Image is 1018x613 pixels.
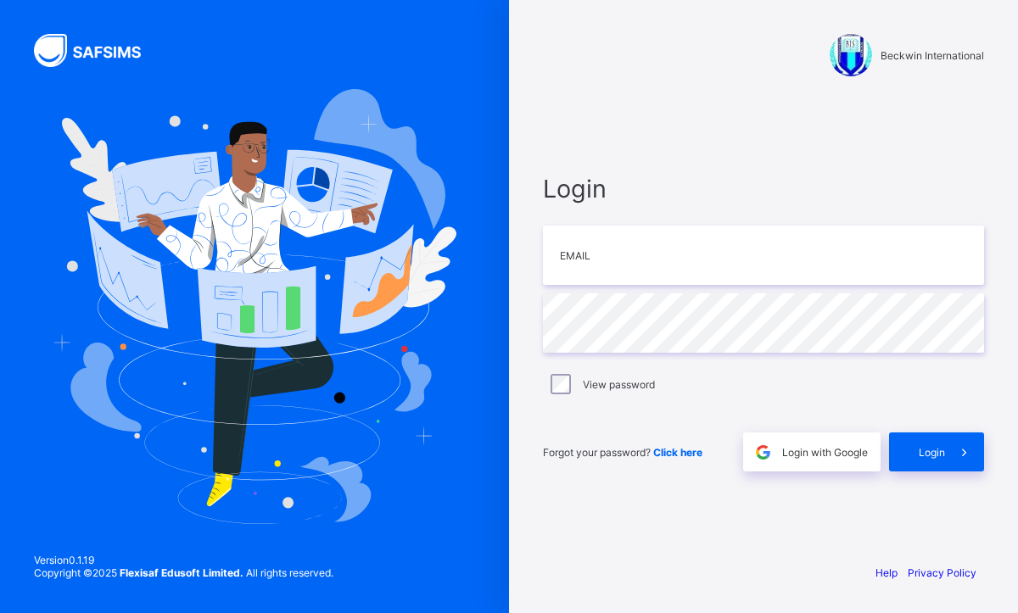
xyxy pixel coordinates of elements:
[908,566,976,579] a: Privacy Policy
[653,446,702,459] a: Click here
[583,378,655,391] label: View password
[881,49,984,62] span: Beckwin International
[543,174,984,203] span: Login
[543,446,702,459] span: Forgot your password?
[753,443,773,462] img: google.396cfc9801f0270233282035f929180a.svg
[919,446,945,459] span: Login
[34,566,333,579] span: Copyright © 2025 All rights reserved.
[120,566,243,579] strong: Flexisaf Edusoft Limited.
[875,566,898,579] a: Help
[53,89,456,523] img: Hero Image
[782,446,868,459] span: Login with Google
[34,34,161,67] img: SAFSIMS Logo
[34,554,333,566] span: Version 0.1.19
